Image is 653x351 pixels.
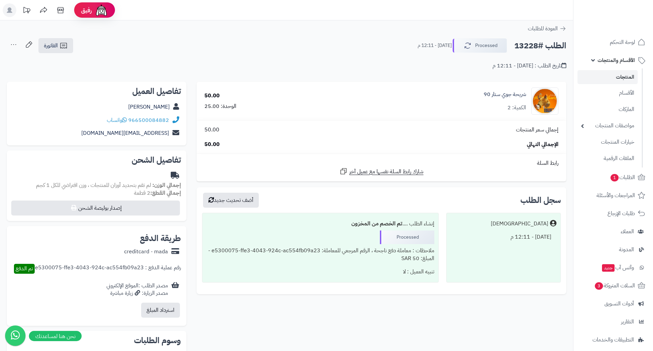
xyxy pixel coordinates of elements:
h2: تفاصيل الشحن [12,156,181,164]
span: لم تقم بتحديد أوزان للمنتجات ، وزن افتراضي للكل 1 كجم [36,181,151,189]
span: 50.00 [204,141,220,148]
button: أضف تحديث جديد [203,193,259,208]
a: الطلبات1 [577,169,649,186]
span: وآتس آب [601,263,634,272]
h2: الطلب #13228 [514,39,566,53]
span: السلات المتروكة [594,281,635,290]
div: creditcard - mada [124,248,168,256]
h3: سجل الطلب [520,196,561,204]
small: [DATE] - 12:11 م [418,42,452,49]
h2: وسوم الطلبات [12,336,181,345]
a: العودة للطلبات [528,25,566,33]
span: العملاء [621,227,634,236]
h2: تفاصيل العميل [12,87,181,95]
strong: إجمالي الوزن: [152,181,181,189]
span: رفيق [81,6,92,14]
a: [PERSON_NAME] [128,103,170,111]
a: لوحة التحكم [577,34,649,50]
a: الملفات الرقمية [577,151,638,166]
div: رابط السلة [199,159,564,167]
button: إصدار بوليصة الشحن [11,201,180,216]
a: طلبات الإرجاع [577,205,649,222]
span: التطبيقات والخدمات [592,335,634,345]
a: تحديثات المنصة [18,3,35,19]
a: الفاتورة [38,38,73,53]
a: المنتجات [577,70,638,84]
strong: إجمالي القطع: [150,189,181,197]
a: خيارات المنتجات [577,135,638,149]
div: ملاحظات : معاملة دفع ناجحة ، الرقم المرجعي للمعاملة: e5300075-ffe3-4043-924c-ac554fb09a23 - المبل... [206,244,434,265]
span: لوحة التحكم [610,37,635,47]
span: 3 [595,282,603,290]
span: المراجعات والأسئلة [597,191,635,200]
a: [EMAIL_ADDRESS][DOMAIN_NAME] [81,129,169,137]
a: مواصفات المنتجات [577,118,638,133]
img: ai-face.png [95,3,108,17]
span: طلبات الإرجاع [607,209,635,218]
a: شريحة جوي ستار 90 [484,91,526,98]
div: مصدر الطلب :الموقع الإلكتروني [106,282,168,298]
div: رقم عملية الدفع : e5300075-ffe3-4043-924c-ac554fb09a23 [35,264,181,274]
button: استرداد المبلغ [141,303,180,318]
span: الإجمالي النهائي [527,141,558,148]
a: 966500084882 [128,116,169,124]
h2: طريقة الدفع [140,234,181,242]
img: logo-2.png [607,19,647,33]
span: الفاتورة [44,42,58,50]
div: 50.00 [204,92,220,100]
button: Processed [453,38,507,53]
span: 1 [610,174,619,181]
small: 2 قطعة [134,189,181,197]
a: وآتس آبجديد [577,259,649,276]
b: تم الخصم من المخزون [351,220,402,228]
a: السلات المتروكة3 [577,277,649,294]
div: مصدر الزيارة: زيارة مباشرة [106,289,168,297]
a: الماركات [577,102,638,117]
div: الكمية: 2 [507,104,526,112]
div: Processed [380,230,434,244]
a: شارك رابط السلة نفسها مع عميل آخر [339,167,423,176]
a: المراجعات والأسئلة [577,187,649,204]
span: جديد [602,264,615,272]
span: العودة للطلبات [528,25,558,33]
span: الطلبات [610,173,635,182]
div: تاريخ الطلب : [DATE] - 12:11 م [492,62,566,70]
span: تم الدفع [16,265,33,273]
a: التقارير [577,314,649,330]
a: المدونة [577,241,649,258]
span: المدونة [619,245,634,254]
span: شارك رابط السلة نفسها مع عميل آخر [349,168,423,176]
a: التطبيقات والخدمات [577,332,649,348]
img: 1752588278-90-90x90.jpg [532,87,558,115]
span: 50.00 [204,126,219,134]
div: [DATE] - 12:11 م [451,230,556,244]
div: الوحدة: 25.00 [204,102,236,110]
span: الأقسام والمنتجات [598,55,635,65]
a: أدوات التسويق [577,296,649,312]
span: أدوات التسويق [604,299,634,308]
span: التقارير [621,317,634,326]
a: واتساب [107,116,127,124]
div: [DEMOGRAPHIC_DATA] [491,220,548,228]
div: إنشاء الطلب .... [206,217,434,230]
div: تنبيه العميل : لا [206,265,434,278]
span: إجمالي سعر المنتجات [516,126,558,134]
a: الأقسام [577,86,638,100]
a: العملاء [577,223,649,240]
